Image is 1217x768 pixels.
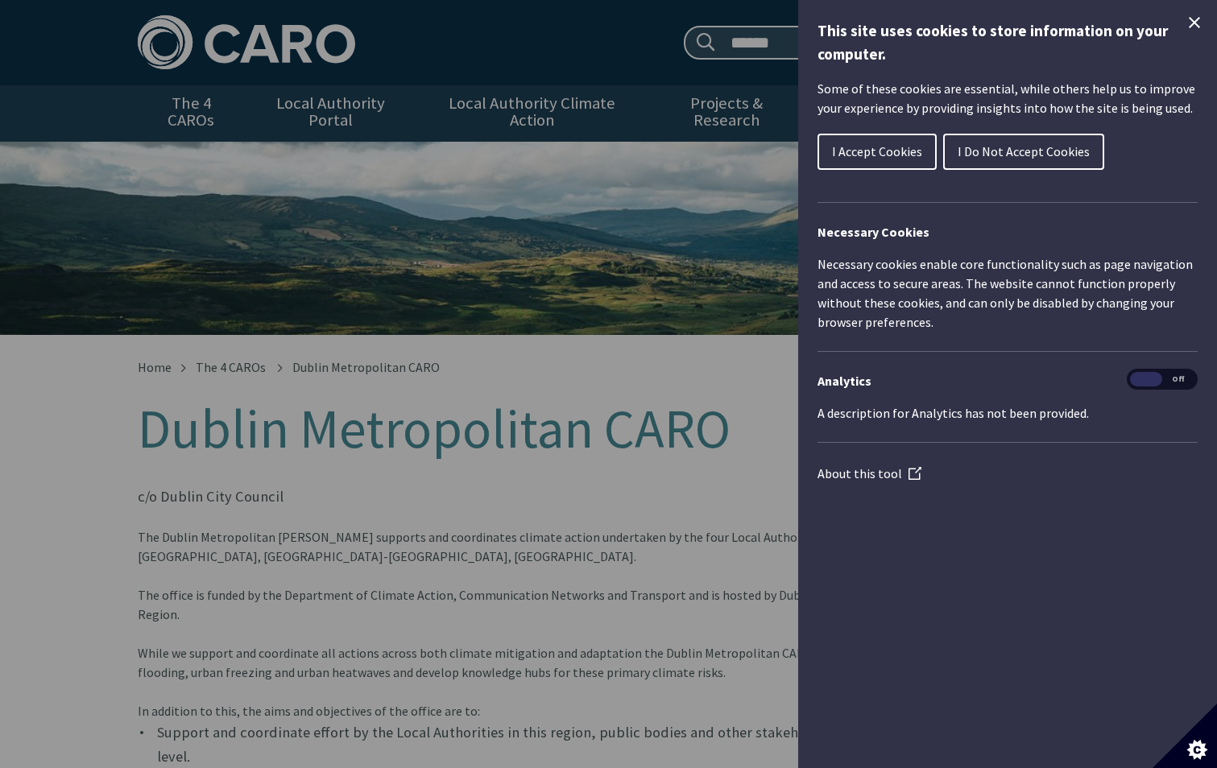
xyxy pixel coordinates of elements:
[818,254,1198,332] p: Necessary cookies enable core functionality such as page navigation and access to secure areas. T...
[958,143,1090,159] span: I Do Not Accept Cookies
[943,134,1104,170] button: I Do Not Accept Cookies
[818,465,921,481] a: About this tool
[818,222,1198,242] h2: Necessary Cookies
[818,403,1198,423] p: A description for Analytics has not been provided.
[832,143,922,159] span: I Accept Cookies
[818,134,937,170] button: I Accept Cookies
[1153,704,1217,768] button: Set cookie preferences
[818,19,1198,66] h1: This site uses cookies to store information on your computer.
[818,79,1198,118] p: Some of these cookies are essential, while others help us to improve your experience by providing...
[818,371,1198,390] h3: Analytics
[1130,372,1162,387] span: On
[1185,13,1204,32] button: Close Cookie Control
[1162,372,1194,387] span: Off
